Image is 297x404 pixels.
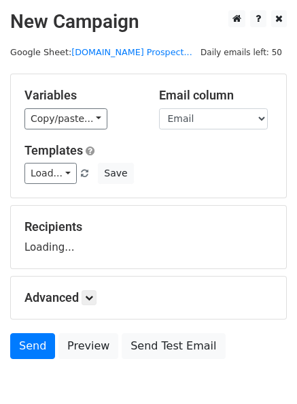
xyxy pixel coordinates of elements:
[10,47,192,57] small: Google Sheet:
[24,88,139,103] h5: Variables
[58,333,118,359] a: Preview
[122,333,225,359] a: Send Test Email
[10,333,55,359] a: Send
[24,108,107,129] a: Copy/paste...
[24,290,273,305] h5: Advanced
[71,47,192,57] a: [DOMAIN_NAME] Prospect...
[196,45,287,60] span: Daily emails left: 50
[98,163,133,184] button: Save
[159,88,273,103] h5: Email column
[10,10,287,33] h2: New Campaign
[196,47,287,57] a: Daily emails left: 50
[24,163,77,184] a: Load...
[24,219,273,255] div: Loading...
[24,219,273,234] h5: Recipients
[24,143,83,157] a: Templates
